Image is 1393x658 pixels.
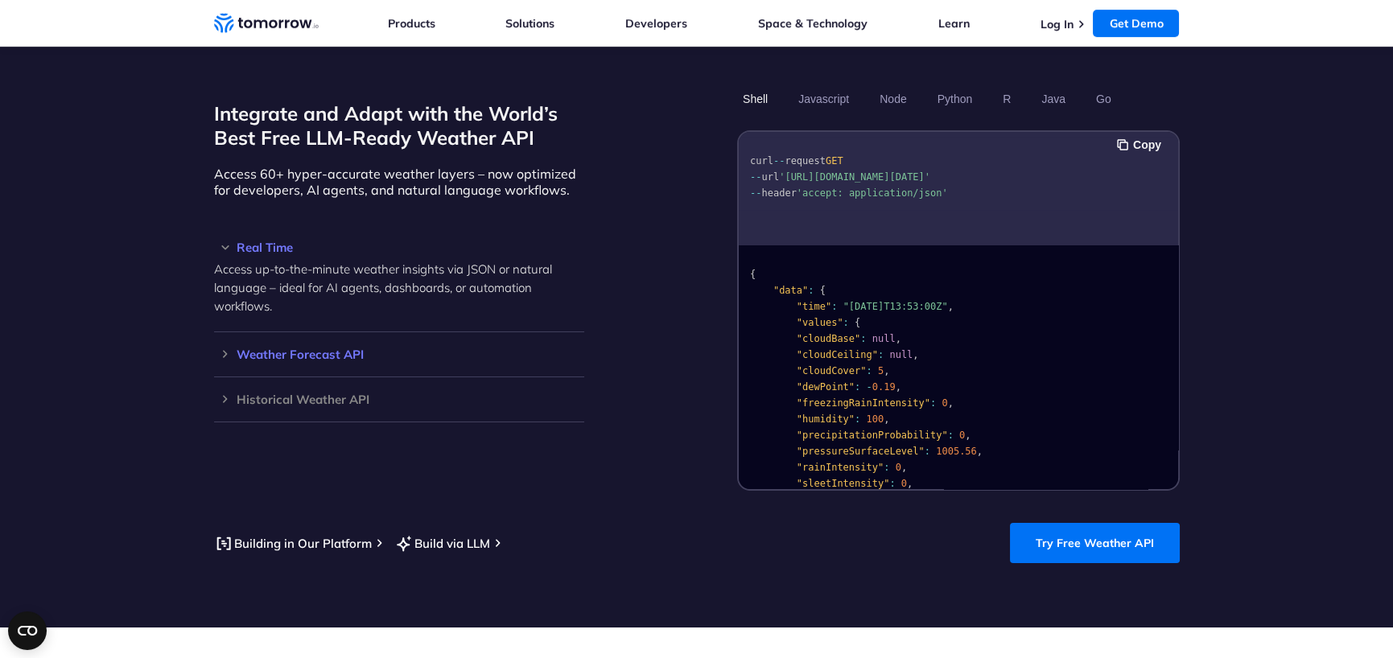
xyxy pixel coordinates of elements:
span: -- [750,171,761,183]
span: null [889,349,913,360]
a: Try Free Weather API [1010,523,1180,563]
span: '[URL][DOMAIN_NAME][DATE]' [779,171,930,183]
span: "time" [796,301,830,312]
span: GET [825,155,843,167]
a: Building in Our Platform [214,533,372,553]
span: , [901,462,906,473]
span: -- [773,155,784,167]
span: : [843,317,848,328]
span: : [855,413,860,425]
span: "pressureSurfaceLevel" [796,446,924,457]
span: : [877,349,883,360]
a: Solutions [505,16,554,31]
span: "[DATE]T13:53:00Z" [843,301,947,312]
span: : [884,462,889,473]
button: Node [874,85,912,113]
a: Products [388,16,435,31]
span: , [947,397,953,409]
h2: Integrate and Adapt with the World’s Best Free LLM-Ready Weather API [214,101,584,150]
a: Home link [214,11,319,35]
span: "freezingRainIntensity" [796,397,929,409]
span: , [907,478,913,489]
button: Shell [737,85,773,113]
span: : [889,478,895,489]
span: "sleetIntensity" [796,478,889,489]
span: "cloudBase" [796,333,859,344]
span: "data" [773,285,807,296]
span: 0 [901,478,906,489]
span: : [947,430,953,441]
span: , [976,446,982,457]
button: R [997,85,1016,113]
span: , [895,381,901,393]
span: curl [750,155,773,167]
a: Learn [938,16,970,31]
span: : [924,446,929,457]
span: "precipitationProbability" [796,430,947,441]
span: , [913,349,918,360]
span: 0.19 [872,381,895,393]
span: 5 [877,365,883,376]
h3: Weather Forecast API [214,348,584,360]
button: Copy [1117,136,1166,154]
span: "rainIntensity" [796,462,883,473]
span: request [785,155,826,167]
span: : [808,285,814,296]
span: 1005.56 [936,446,977,457]
span: - [866,381,872,393]
span: "dewPoint" [796,381,854,393]
span: "humidity" [796,413,854,425]
a: Space & Technology [758,16,868,31]
p: Access up-to-the-minute weather insights via JSON or natural language – ideal for AI agents, dash... [214,260,584,315]
span: "cloudCover" [796,365,866,376]
button: Open CMP widget [8,611,47,650]
span: 0 [959,430,965,441]
span: "values" [796,317,843,328]
p: Access 60+ hyper-accurate weather layers – now optimized for developers, AI agents, and natural l... [214,166,584,198]
span: : [855,381,860,393]
a: Build via LLM [394,533,490,553]
span: 'accept: application/json' [796,187,947,199]
a: Log In [1040,17,1073,31]
span: "cloudCeiling" [796,349,877,360]
a: Get Demo [1093,10,1179,37]
span: : [929,397,935,409]
span: , [884,413,889,425]
span: 0 [895,462,901,473]
span: , [884,365,889,376]
span: header [761,187,796,199]
a: Developers [625,16,687,31]
span: url [761,171,779,183]
h3: Real Time [214,241,584,253]
span: -- [750,187,761,199]
button: Java [1036,85,1071,113]
span: : [860,333,866,344]
span: : [831,301,837,312]
h3: Historical Weather API [214,393,584,405]
button: Python [931,85,978,113]
span: { [750,269,756,280]
span: { [855,317,860,328]
span: 0 [942,397,947,409]
button: Javascript [793,85,855,113]
button: Go [1090,85,1116,113]
span: { [819,285,825,296]
span: , [965,430,971,441]
span: 100 [866,413,884,425]
span: , [895,333,901,344]
span: null [872,333,895,344]
span: : [866,365,872,376]
span: , [947,301,953,312]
